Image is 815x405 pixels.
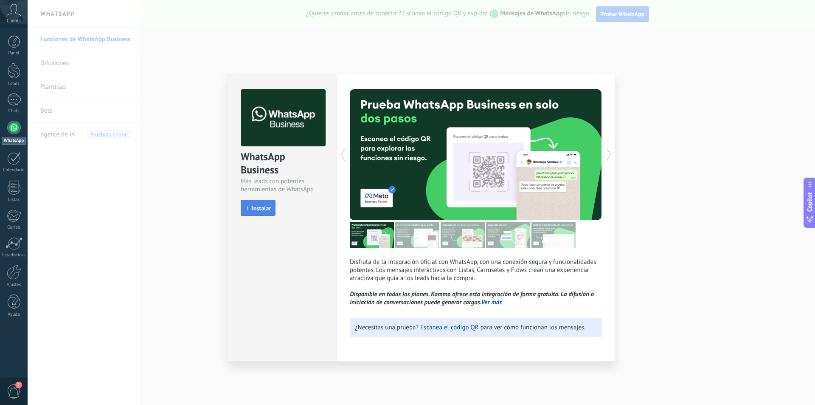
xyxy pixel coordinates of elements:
span: Copilot [806,192,814,212]
a: Escanea el código QR [420,323,479,331]
span: ¿Necesitas una prueba? [355,323,419,331]
img: tour_image_1009fe39f4f058b759f0df5a2b7f6f06.png [441,222,485,248]
div: Ayuda [2,312,26,317]
a: Ver más [481,298,502,306]
div: Chats [2,108,26,114]
div: Listas [2,197,26,203]
div: Calendario [2,167,26,173]
div: Ajustes [2,282,26,288]
p: Disfruta de la integración oficial con WhatsApp, con una conexión segura y funcionalidades potent... [350,258,602,306]
div: Estadísticas [2,252,26,258]
span: Cuenta [7,18,21,24]
span: 2 [15,382,22,388]
img: tour_image_62c9952fc9cf984da8d1d2aa2c453724.png [486,222,530,248]
img: tour_image_cc27419dad425b0ae96c2716632553fa.png [395,222,439,248]
img: tour_image_7a4924cebc22ed9e3259523e50fe4fd6.png [350,222,394,248]
div: Panel [2,51,26,56]
div: WhatsApp Business [241,150,324,177]
i: Disponible en todos los planes. Kommo ofrece esta integración de forma gratuita. La difusión o in... [350,290,594,306]
span: Instalar [252,205,271,211]
div: WhatsApp [2,137,26,145]
div: Más leads con potentes herramientas de WhatsApp [241,177,324,193]
div: Leads [2,81,26,87]
button: Instalar [241,200,275,216]
img: logo_main.png [241,89,326,147]
img: tour_image_cc377002d0016b7ebaeb4dbe65cb2175.png [531,222,576,248]
div: Correo [2,225,26,230]
span: para ver cómo funcionan los mensajes. [481,323,586,331]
